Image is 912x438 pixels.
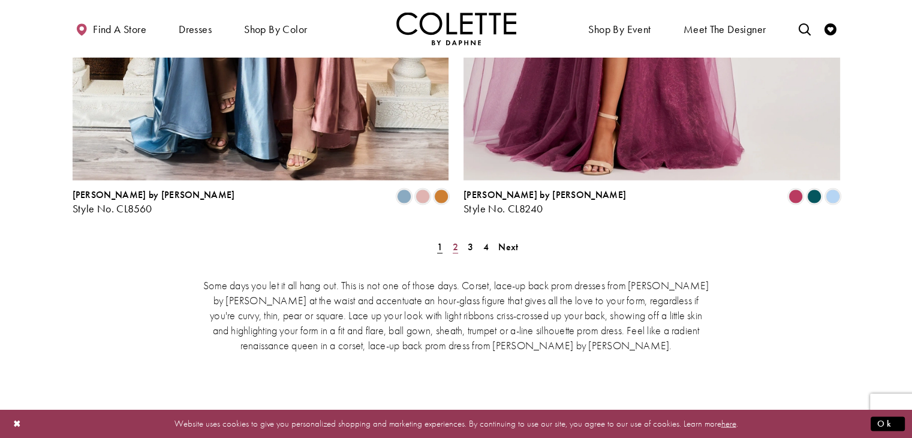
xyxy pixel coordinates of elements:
[396,12,516,45] a: Visit Home Page
[788,189,803,203] i: Berry
[807,189,821,203] i: Spruce
[871,416,905,431] button: Submit Dialog
[73,201,152,215] span: Style No. CL8560
[721,418,736,430] a: here
[244,23,307,35] span: Shop by color
[73,188,235,200] span: [PERSON_NAME] by [PERSON_NAME]
[463,188,626,200] span: [PERSON_NAME] by [PERSON_NAME]
[434,238,446,255] span: Current Page
[416,189,430,203] i: Dusty Pink
[468,240,473,253] span: 3
[437,240,443,253] span: 1
[7,413,28,434] button: Close Dialog
[434,189,449,203] i: Bronze
[821,12,839,45] a: Check Wishlist
[73,189,235,214] div: Colette by Daphne Style No. CL8560
[453,240,458,253] span: 2
[241,12,310,45] span: Shop by color
[498,240,518,253] span: Next
[93,23,146,35] span: Find a store
[826,189,840,203] i: Periwinkle
[176,12,215,45] span: Dresses
[179,23,212,35] span: Dresses
[495,238,522,255] a: Next Page
[588,23,651,35] span: Shop By Event
[463,189,626,214] div: Colette by Daphne Style No. CL8240
[86,416,826,432] p: Website uses cookies to give you personalized shopping and marketing experiences. By continuing t...
[681,12,769,45] a: Meet the designer
[480,238,492,255] a: Page 4
[463,201,543,215] span: Style No. CL8240
[397,189,411,203] i: Dusty Blue
[73,12,149,45] a: Find a store
[201,277,711,352] p: Some days you let it all hang out. This is not one of those days. Corset, lace-up back prom dress...
[464,238,477,255] a: Page 3
[449,238,462,255] a: Page 2
[795,12,813,45] a: Toggle search
[585,12,654,45] span: Shop By Event
[684,23,766,35] span: Meet the designer
[483,240,489,253] span: 4
[396,12,516,45] img: Colette by Daphne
